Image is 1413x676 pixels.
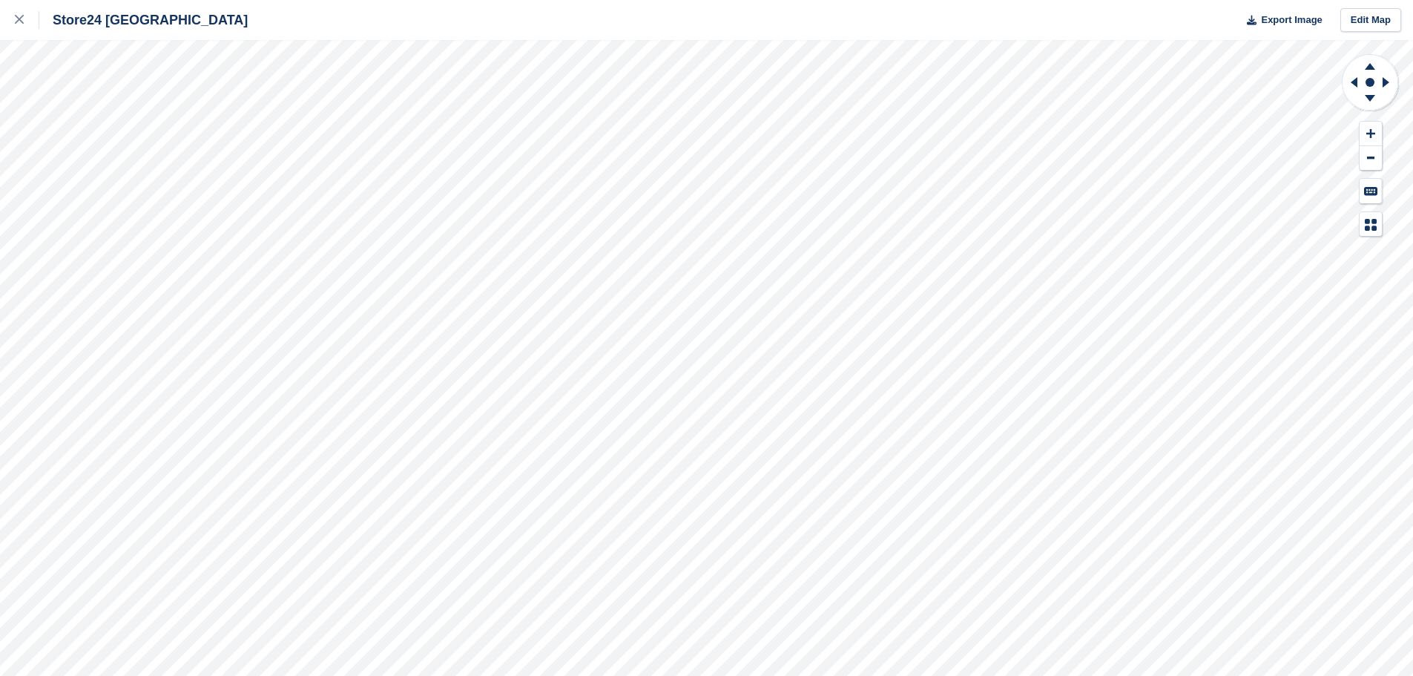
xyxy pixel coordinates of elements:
a: Edit Map [1340,8,1401,33]
button: Map Legend [1360,212,1382,237]
button: Zoom Out [1360,146,1382,171]
button: Export Image [1238,8,1323,33]
div: Store24 [GEOGRAPHIC_DATA] [39,11,248,29]
button: Zoom In [1360,122,1382,146]
span: Export Image [1261,13,1322,27]
button: Keyboard Shortcuts [1360,179,1382,203]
